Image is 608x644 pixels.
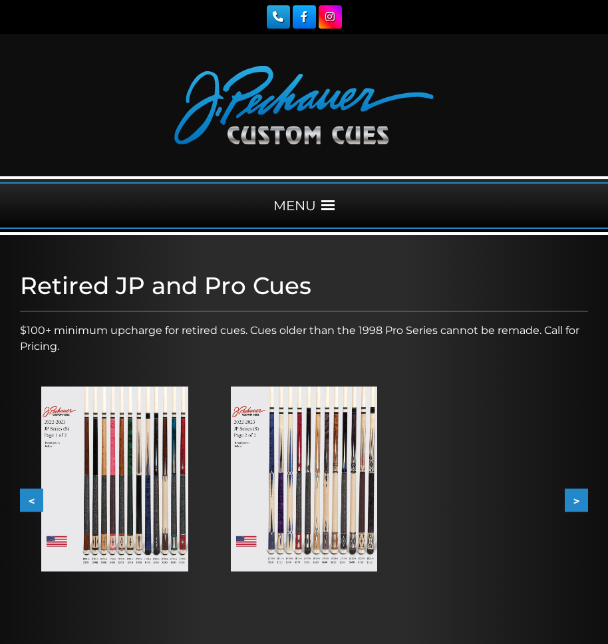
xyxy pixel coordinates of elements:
[20,323,588,355] p: $100+ minimum upcharge for retired cues. Cues older than the 1998 Pro Series cannot be remade. Ca...
[20,489,43,512] button: <
[20,489,588,512] div: Carousel Navigation
[565,489,588,512] button: >
[174,66,434,144] img: Pechauer Custom Cues
[20,271,588,300] h1: Retired JP and Pro Cues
